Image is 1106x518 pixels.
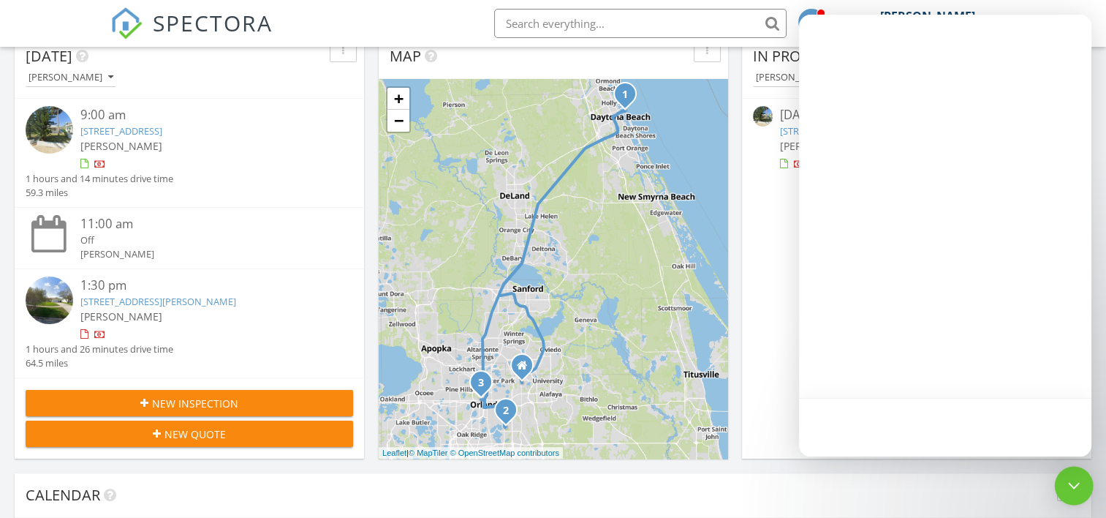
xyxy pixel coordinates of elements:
[29,72,113,83] div: [PERSON_NAME]
[756,72,841,83] div: [PERSON_NAME]
[26,277,353,370] a: 1:30 pm [STREET_ADDRESS][PERSON_NAME] [PERSON_NAME] 1 hours and 26 minutes drive time 64.5 miles
[26,277,73,324] img: streetview
[26,485,100,505] span: Calendar
[26,356,173,370] div: 64.5 miles
[26,106,73,154] img: streetview
[80,309,162,323] span: [PERSON_NAME]
[522,365,531,374] div: 7623 University Garden Drive, Winter Park FL 32792
[387,88,409,110] a: Zoom in
[110,7,143,40] img: The Best Home Inspection Software - Spectora
[26,421,353,447] button: New Quote
[80,124,162,138] a: [STREET_ADDRESS]
[164,427,226,442] span: New Quote
[390,46,421,66] span: Map
[409,448,448,457] a: © MapTiler
[80,215,326,233] div: 11:00 am
[382,448,406,457] a: Leaflet
[753,106,1080,171] a: [DATE] 9:00 am [STREET_ADDRESS] [PERSON_NAME]
[625,94,634,102] div: 46 S Oleander Ave, Daytona Beach, FL 32118
[450,448,559,457] a: © OpenStreetMap contributors
[780,139,862,153] span: [PERSON_NAME]
[481,382,490,391] div: 741 Cordova Dr, Orlando, FL 32804
[387,110,409,132] a: Zoom out
[152,396,238,411] span: New Inspection
[753,68,844,88] button: [PERSON_NAME]
[80,139,162,153] span: [PERSON_NAME]
[780,106,1053,124] div: [DATE] 9:00 am
[80,295,236,308] a: [STREET_ADDRESS][PERSON_NAME]
[80,247,326,261] div: [PERSON_NAME]
[26,390,353,416] button: New Inspection
[80,106,326,124] div: 9:00 am
[780,124,862,138] a: [STREET_ADDRESS]
[1055,467,1094,506] div: Open Intercom Messenger
[503,406,509,416] i: 2
[26,46,72,66] span: [DATE]
[26,342,173,356] div: 1 hours and 26 minutes drive time
[110,20,273,50] a: SPECTORA
[26,106,353,200] a: 9:00 am [STREET_ADDRESS] [PERSON_NAME] 1 hours and 14 minutes drive time 59.3 miles
[80,233,326,247] div: Off
[494,9,787,38] input: Search everything...
[753,46,845,66] span: In Progress
[80,277,326,295] div: 1:30 pm
[622,90,628,100] i: 1
[26,186,173,200] div: 59.3 miles
[26,68,116,88] button: [PERSON_NAME]
[753,106,773,126] img: streetview
[26,172,173,186] div: 1 hours and 14 minutes drive time
[478,378,484,388] i: 3
[153,7,273,38] span: SPECTORA
[506,410,515,418] div: 4538 Gilpin Way, Orlando, FL 32812
[379,447,563,459] div: |
[880,9,975,23] div: [PERSON_NAME]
